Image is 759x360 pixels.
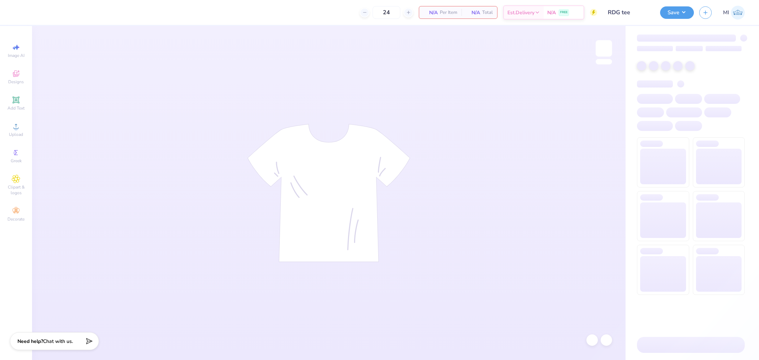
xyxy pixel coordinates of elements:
span: Total [482,9,493,16]
span: Decorate [7,216,25,222]
span: Add Text [7,105,25,111]
input: – – [373,6,400,19]
span: Chat with us. [43,338,73,345]
strong: Need help? [17,338,43,345]
img: tee-skeleton.svg [247,124,410,262]
span: Greek [11,158,22,164]
img: Ma. Isabella Adad [731,6,745,20]
span: Image AI [8,53,25,58]
span: Est. Delivery [507,9,534,16]
span: N/A [547,9,556,16]
span: Per Item [440,9,457,16]
span: Clipart & logos [4,184,28,196]
input: Untitled Design [602,5,655,20]
span: FREE [560,10,568,15]
span: Designs [8,79,24,85]
button: Save [660,6,694,19]
span: N/A [466,9,480,16]
span: MI [723,9,729,17]
a: MI [723,6,745,20]
span: N/A [423,9,438,16]
span: Upload [9,132,23,137]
